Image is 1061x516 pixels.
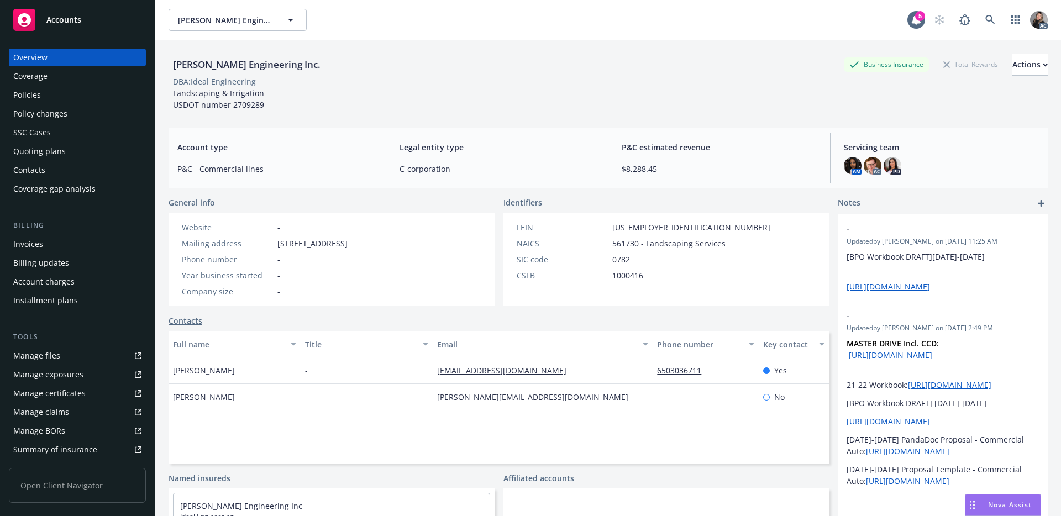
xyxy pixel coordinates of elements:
div: Invoices [13,235,43,253]
a: Manage exposures [9,366,146,383]
a: Coverage [9,67,146,85]
div: NAICS [517,238,608,249]
div: Policies [13,86,41,104]
a: Search [979,9,1001,31]
span: [PERSON_NAME] Engineering Inc. [178,14,274,26]
a: add [1034,197,1048,210]
button: Actions [1012,54,1048,76]
div: FEIN [517,222,608,233]
div: -Updatedby [PERSON_NAME] on [DATE] 2:49 PMMASTER DRIVE Incl. CCD: [URL][DOMAIN_NAME] 21-22 Workbo... [838,301,1048,496]
div: Tools [9,331,146,343]
button: Title [301,331,433,357]
span: [PERSON_NAME] [173,365,235,376]
span: General info [169,197,215,208]
span: Account type [177,141,372,153]
div: Summary of insurance [13,441,97,459]
span: C-corporation [400,163,595,175]
p: [DATE]-[DATE] PandaDoc Proposal - Commercial Auto: [847,434,1039,457]
span: No [774,391,785,403]
div: Manage claims [13,403,69,421]
a: Account charges [9,273,146,291]
span: 561730 - Landscaping Services [612,238,726,249]
span: Identifiers [503,197,542,208]
a: [URL][DOMAIN_NAME] [847,281,930,292]
div: Manage certificates [13,385,86,402]
span: P&C - Commercial lines [177,163,372,175]
div: Business Insurance [844,57,929,71]
span: - [847,223,1010,235]
a: Manage BORs [9,422,146,440]
a: Invoices [9,235,146,253]
a: Installment plans [9,292,146,309]
a: Summary of insurance [9,441,146,459]
p: [BPO Workbook DRAFT][DATE]-[DATE] [847,251,1039,262]
button: Phone number [653,331,758,357]
div: Full name [173,339,284,350]
div: Phone number [657,339,742,350]
img: photo [884,157,901,175]
span: Landscaping & Irrigation USDOT number 2709289 [173,88,264,110]
a: - [277,222,280,233]
span: [US_EMPLOYER_IDENTIFICATION_NUMBER] [612,222,770,233]
div: SSC Cases [13,124,51,141]
a: Affiliated accounts [503,472,574,484]
div: Billing [9,220,146,231]
div: Coverage [13,67,48,85]
a: [URL][DOMAIN_NAME] [866,446,949,456]
a: Coverage gap analysis [9,180,146,198]
span: Accounts [46,15,81,24]
div: Company size [182,286,273,297]
span: - [305,391,308,403]
div: -Updatedby [PERSON_NAME] on [DATE] 11:25 AM[BPO Workbook DRAFT][DATE]-[DATE] [URL][DOMAIN_NAME] [838,214,1048,301]
span: - [277,270,280,281]
a: Billing updates [9,254,146,272]
a: Switch app [1005,9,1027,31]
a: Manage claims [9,403,146,421]
a: [URL][DOMAIN_NAME] [847,416,930,427]
div: Phone number [182,254,273,265]
span: Open Client Navigator [9,468,146,503]
a: Named insureds [169,472,230,484]
p: [BPO Workbook DRAFT] [DATE]-[DATE] [847,397,1039,409]
span: - [277,286,280,297]
strong: MASTER DRIVE Incl. CCD: [847,338,939,349]
span: - [277,254,280,265]
span: Nova Assist [988,500,1032,509]
button: Nova Assist [965,494,1041,516]
div: Overview [13,49,48,66]
span: Notes [838,197,860,210]
a: Policy changes [9,105,146,123]
div: Manage BORs [13,422,65,440]
div: Quoting plans [13,143,66,160]
a: Contacts [169,315,202,327]
p: 21-22 Workbook: [847,379,1039,391]
a: Quoting plans [9,143,146,160]
span: [PERSON_NAME] [173,391,235,403]
a: [URL][DOMAIN_NAME] [866,476,949,486]
div: Drag to move [965,494,979,515]
div: Contacts [13,161,45,179]
img: photo [864,157,881,175]
a: Start snowing [928,9,950,31]
button: Full name [169,331,301,357]
span: $8,288.45 [622,163,817,175]
span: Updated by [PERSON_NAME] on [DATE] 11:25 AM [847,236,1039,246]
img: photo [1030,11,1048,29]
a: - [657,392,669,402]
a: [URL][DOMAIN_NAME] [908,380,991,390]
span: 1000416 [612,270,643,281]
a: Accounts [9,4,146,35]
div: Key contact [763,339,812,350]
div: Manage exposures [13,366,83,383]
a: Contacts [9,161,146,179]
div: 5 [915,10,925,20]
div: Installment plans [13,292,78,309]
div: Email [437,339,636,350]
div: SIC code [517,254,608,265]
a: [PERSON_NAME] Engineering Inc [180,501,302,511]
a: Policies [9,86,146,104]
span: Legal entity type [400,141,595,153]
div: DBA: Ideal Engineering [173,76,256,87]
a: [EMAIL_ADDRESS][DOMAIN_NAME] [437,365,575,376]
